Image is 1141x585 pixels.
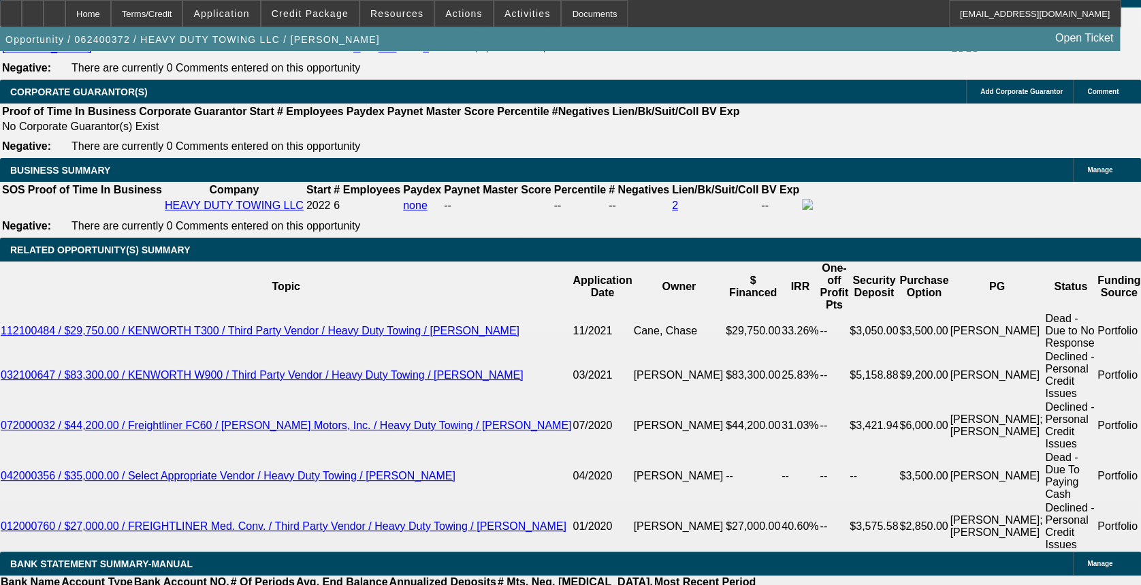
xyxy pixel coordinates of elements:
[1097,451,1141,501] td: Portfolio
[819,350,849,400] td: --
[139,106,246,117] b: Corporate Guarantor
[849,501,899,552] td: $3,575.58
[849,350,899,400] td: $5,158.88
[899,262,949,312] th: Purchase Option
[632,262,725,312] th: Owner
[899,350,949,400] td: $9,200.00
[193,8,249,19] span: Application
[849,262,899,312] th: Security Deposit
[819,400,849,451] td: --
[760,198,800,213] td: --
[819,451,849,501] td: --
[504,8,551,19] span: Activities
[612,106,698,117] b: Lien/Bk/Suit/Coll
[725,312,781,350] td: $29,750.00
[725,501,781,552] td: $27,000.00
[1097,312,1141,350] td: Portfolio
[899,501,949,552] td: $2,850.00
[819,312,849,350] td: --
[1,105,137,118] th: Proof of Time In Business
[1,183,26,197] th: SOS
[949,501,1044,552] td: [PERSON_NAME]; [PERSON_NAME]
[306,184,331,195] b: Start
[849,312,899,350] td: $3,050.00
[183,1,259,27] button: Application
[725,350,781,400] td: $83,300.00
[1044,350,1097,400] td: Declined - Personal Credit Issues
[444,184,551,195] b: Paynet Master Score
[949,350,1044,400] td: [PERSON_NAME]
[899,451,949,501] td: $3,500.00
[781,400,819,451] td: 31.03%
[572,501,632,552] td: 01/2020
[849,451,899,501] td: --
[71,220,360,232] span: There are currently 0 Comments entered on this opportunity
[494,1,561,27] button: Activities
[347,106,385,117] b: Paydex
[632,350,725,400] td: [PERSON_NAME]
[819,501,849,552] td: --
[632,451,725,501] td: [PERSON_NAME]
[209,184,259,195] b: Company
[849,400,899,451] td: $3,421.94
[949,312,1044,350] td: [PERSON_NAME]
[899,400,949,451] td: $6,000.00
[370,8,423,19] span: Resources
[1,520,566,532] a: 012000760 / $27,000.00 / FREIGHTLINER Med. Conv. / Third Party Vendor / Heavy Duty Towing / [PERS...
[725,262,781,312] th: $ Financed
[980,88,1063,95] span: Add Corporate Guarantor
[1097,501,1141,552] td: Portfolio
[781,501,819,552] td: 40.60%
[2,220,51,232] b: Negative:
[10,244,190,255] span: RELATED OPPORTUNITY(S) SUMMARY
[445,8,483,19] span: Actions
[71,140,360,152] span: There are currently 0 Comments entered on this opportunity
[572,262,632,312] th: Application Date
[444,200,551,212] div: --
[781,350,819,400] td: 25.83%
[272,8,349,19] span: Credit Package
[306,198,332,213] td: 2022
[1097,350,1141,400] td: Portfolio
[360,1,434,27] button: Resources
[2,140,51,152] b: Negative:
[387,106,494,117] b: Paynet Master Score
[165,200,304,211] a: HEAVY DUTY TOWING LLC
[949,262,1044,312] th: PG
[261,1,359,27] button: Credit Package
[1044,262,1097,312] th: Status
[761,184,799,195] b: BV Exp
[781,262,819,312] th: IRR
[672,184,758,195] b: Lien/Bk/Suit/Coll
[1087,166,1112,174] span: Manage
[1050,27,1119,50] a: Open Ticket
[1,325,519,336] a: 112100484 / $29,750.00 / KENWORTH T300 / Third Party Vendor / Heavy Duty Towing / [PERSON_NAME]
[1044,312,1097,350] td: Dead - Due to No Response
[632,312,725,350] td: Cane, Chase
[781,312,819,350] td: 33.26%
[609,200,669,212] div: --
[572,312,632,350] td: 11/2021
[819,262,849,312] th: One-off Profit Pts
[277,106,344,117] b: # Employees
[554,184,606,195] b: Percentile
[334,200,340,211] span: 6
[725,451,781,501] td: --
[1087,88,1119,95] span: Comment
[10,165,110,176] span: BUSINESS SUMMARY
[1044,501,1097,552] td: Declined - Personal Credit Issues
[632,501,725,552] td: [PERSON_NAME]
[71,62,360,74] span: There are currently 0 Comments entered on this opportunity
[1044,451,1097,501] td: Dead - Due To Paying Cash
[403,200,428,211] a: none
[949,400,1044,451] td: [PERSON_NAME]; [PERSON_NAME]
[572,451,632,501] td: 04/2020
[609,184,669,195] b: # Negatives
[1,369,523,381] a: 032100647 / $83,300.00 / KENWORTH W900 / Third Party Vendor / Heavy Duty Towing / [PERSON_NAME]
[552,106,610,117] b: #Negatives
[802,199,813,210] img: facebook-icon.png
[1097,400,1141,451] td: Portfolio
[27,183,163,197] th: Proof of Time In Business
[1097,262,1141,312] th: Funding Source
[2,62,51,74] b: Negative:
